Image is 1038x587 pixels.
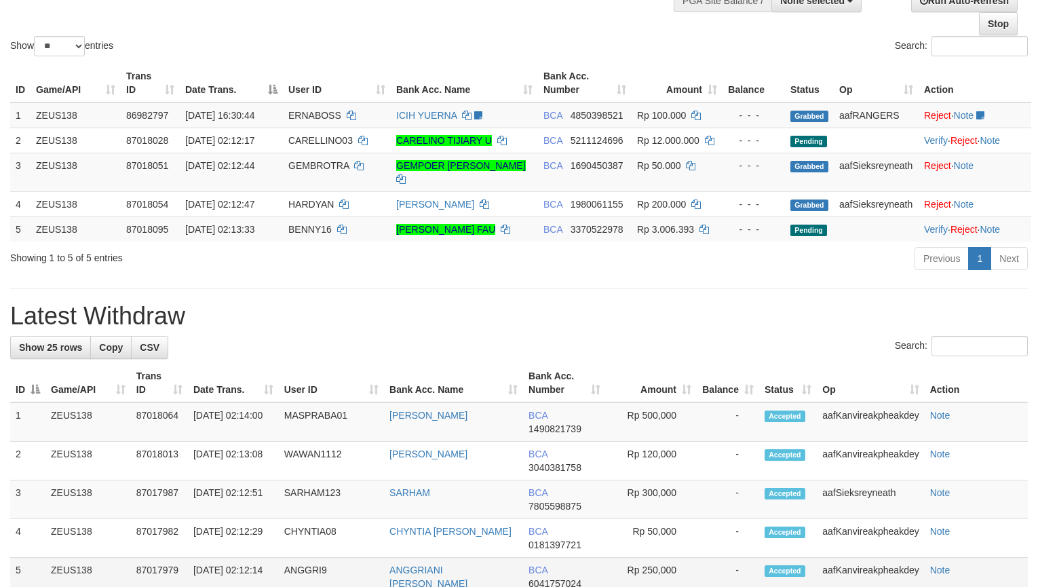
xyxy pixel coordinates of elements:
[90,336,132,359] a: Copy
[389,410,467,421] a: [PERSON_NAME]
[10,153,31,191] td: 3
[790,200,828,211] span: Grabbed
[637,135,699,146] span: Rp 12.000.000
[10,36,113,56] label: Show entries
[834,153,919,191] td: aafSieksreyneath
[979,12,1018,35] a: Stop
[185,135,254,146] span: [DATE] 02:12:17
[279,442,384,480] td: WAWAN1112
[10,102,31,128] td: 1
[288,110,341,121] span: ERNABOSS
[31,216,121,242] td: ZEUS138
[131,519,188,558] td: 87017982
[396,199,474,210] a: [PERSON_NAME]
[279,402,384,442] td: MASPRABA01
[528,487,547,498] span: BCA
[571,224,623,235] span: Copy 3370522978 to clipboard
[288,160,349,171] span: GEMBROTRA
[571,160,623,171] span: Copy 1690450387 to clipboard
[697,480,759,519] td: -
[10,246,423,265] div: Showing 1 to 5 of 5 entries
[924,224,948,235] a: Verify
[31,64,121,102] th: Game/API: activate to sort column ascending
[131,336,168,359] a: CSV
[131,442,188,480] td: 87018013
[10,191,31,216] td: 4
[528,539,581,550] span: Copy 0181397721 to clipboard
[759,364,817,402] th: Status: activate to sort column ascending
[188,480,279,519] td: [DATE] 02:12:51
[919,102,1031,128] td: ·
[126,135,168,146] span: 87018028
[931,36,1028,56] input: Search:
[389,449,467,459] a: [PERSON_NAME]
[728,197,780,211] div: - - -
[34,36,85,56] select: Showentries
[279,519,384,558] td: CHYNTIA08
[931,336,1028,356] input: Search:
[954,110,974,121] a: Note
[765,527,805,538] span: Accepted
[188,402,279,442] td: [DATE] 02:14:00
[817,442,924,480] td: aafKanvireakpheakdey
[834,64,919,102] th: Op: activate to sort column ascending
[790,161,828,172] span: Grabbed
[10,364,45,402] th: ID: activate to sort column descending
[528,501,581,512] span: Copy 7805598875 to clipboard
[924,135,948,146] a: Verify
[188,442,279,480] td: [DATE] 02:13:08
[925,364,1028,402] th: Action
[131,364,188,402] th: Trans ID: activate to sort column ascending
[121,64,180,102] th: Trans ID: activate to sort column ascending
[389,487,430,498] a: SARHAM
[785,64,834,102] th: Status
[606,480,697,519] td: Rp 300,000
[10,519,45,558] td: 4
[543,199,562,210] span: BCA
[632,64,723,102] th: Amount: activate to sort column ascending
[396,224,495,235] a: [PERSON_NAME] FAU
[288,135,353,146] span: CARELLINO03
[10,216,31,242] td: 5
[697,442,759,480] td: -
[31,102,121,128] td: ZEUS138
[523,364,606,402] th: Bank Acc. Number: activate to sort column ascending
[606,442,697,480] td: Rp 120,000
[817,480,924,519] td: aafSieksreyneath
[930,487,950,498] a: Note
[45,442,131,480] td: ZEUS138
[790,136,827,147] span: Pending
[396,110,457,121] a: ICIH YUERNA
[954,199,974,210] a: Note
[10,336,91,359] a: Show 25 rows
[10,64,31,102] th: ID
[697,402,759,442] td: -
[10,442,45,480] td: 2
[188,364,279,402] th: Date Trans.: activate to sort column ascending
[571,110,623,121] span: Copy 4850398521 to clipboard
[126,199,168,210] span: 87018054
[396,135,492,146] a: CARELINO TIJIARY U
[528,462,581,473] span: Copy 3040381758 to clipboard
[697,364,759,402] th: Balance: activate to sort column ascending
[697,519,759,558] td: -
[10,303,1028,330] h1: Latest Withdraw
[543,135,562,146] span: BCA
[10,402,45,442] td: 1
[817,364,924,402] th: Op: activate to sort column ascending
[99,342,123,353] span: Copy
[895,336,1028,356] label: Search:
[606,519,697,558] td: Rp 50,000
[45,364,131,402] th: Game/API: activate to sort column ascending
[834,191,919,216] td: aafSieksreyneath
[126,160,168,171] span: 87018051
[45,480,131,519] td: ZEUS138
[919,191,1031,216] td: ·
[924,110,951,121] a: Reject
[637,224,694,235] span: Rp 3.006.393
[188,519,279,558] td: [DATE] 02:12:29
[571,135,623,146] span: Copy 5211124696 to clipboard
[606,364,697,402] th: Amount: activate to sort column ascending
[528,565,547,575] span: BCA
[279,364,384,402] th: User ID: activate to sort column ascending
